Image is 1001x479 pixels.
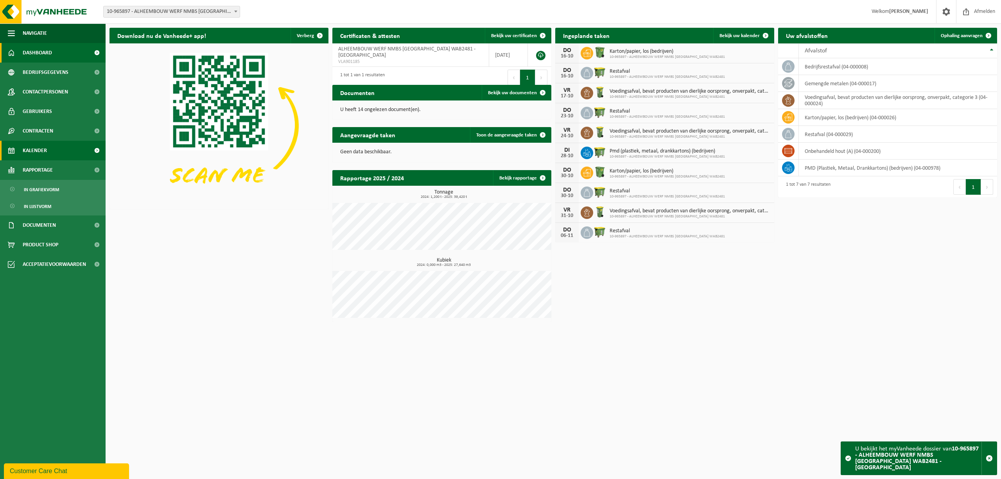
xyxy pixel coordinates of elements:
[23,63,68,82] span: Bedrijfsgegevens
[332,170,412,185] h2: Rapportage 2025 / 2024
[799,75,997,92] td: gemengde metalen (04-000017)
[981,179,993,195] button: Next
[935,28,996,43] a: Ophaling aanvragen
[340,149,544,155] p: Geen data beschikbaar.
[782,178,831,196] div: 1 tot 7 van 7 resultaten
[340,107,544,113] p: U heeft 14 ongelezen document(en).
[593,86,606,99] img: WB-0140-HPE-GN-50
[23,141,47,160] span: Kalender
[297,33,314,38] span: Verberg
[491,33,537,38] span: Bekijk uw certificaten
[488,90,537,95] span: Bekijk uw documenten
[482,85,551,100] a: Bekijk uw documenten
[23,82,68,102] span: Contactpersonen
[610,148,725,154] span: Pmd (plastiek, metaal, drankkartons) (bedrijven)
[23,102,52,121] span: Gebruikers
[555,28,617,43] h2: Ingeplande taken
[719,33,760,38] span: Bekijk uw kalender
[559,74,575,79] div: 16-10
[338,46,475,58] span: ALHEEMBOUW WERF NMBS [GEOGRAPHIC_DATA] WAB2481 - [GEOGRAPHIC_DATA]
[610,75,725,79] span: 10-965897 - ALHEEMBOUW WERF NMBS [GEOGRAPHIC_DATA] WAB2481
[332,127,403,142] h2: Aangevraagde taken
[593,185,606,199] img: WB-1100-HPE-GN-50
[559,207,575,213] div: VR
[889,9,928,14] strong: [PERSON_NAME]
[103,6,240,18] span: 10-965897 - ALHEEMBOUW WERF NMBS MECHELEN WAB2481 - MECHELEN
[332,85,382,100] h2: Documenten
[559,47,575,54] div: DO
[610,228,725,234] span: Restafval
[610,88,770,95] span: Voedingsafval, bevat producten van dierlijke oorsprong, onverpakt, categorie 3
[2,182,104,197] a: In grafiekvorm
[778,28,836,43] h2: Uw afvalstoffen
[559,127,575,133] div: VR
[470,127,551,143] a: Toon de aangevraagde taken
[23,160,53,180] span: Rapportage
[23,43,52,63] span: Dashboard
[610,68,725,75] span: Restafval
[559,193,575,199] div: 30-10
[559,187,575,193] div: DO
[559,167,575,173] div: DO
[559,227,575,233] div: DO
[610,115,725,119] span: 10-965897 - ALHEEMBOUW WERF NMBS [GEOGRAPHIC_DATA] WAB2481
[559,153,575,159] div: 28-10
[855,446,979,471] strong: 10-965897 - ALHEEMBOUW WERF NMBS [GEOGRAPHIC_DATA] WAB2481 - [GEOGRAPHIC_DATA]
[799,92,997,109] td: voedingsafval, bevat producten van dierlijke oorsprong, onverpakt, categorie 3 (04-000024)
[336,190,551,199] h3: Tonnage
[593,165,606,179] img: WB-0370-HPE-GN-50
[799,126,997,143] td: restafval (04-000029)
[559,113,575,119] div: 23-10
[109,28,214,43] h2: Download nu de Vanheede+ app!
[610,48,725,55] span: Karton/papier, los (bedrijven)
[610,234,725,239] span: 10-965897 - ALHEEMBOUW WERF NMBS [GEOGRAPHIC_DATA] WAB2481
[713,28,773,43] a: Bekijk uw kalender
[476,133,537,138] span: Toon de aangevraagde taken
[535,70,547,85] button: Next
[559,213,575,219] div: 31-10
[593,126,606,139] img: WB-0140-HPE-GN-50
[291,28,328,43] button: Verberg
[610,188,725,194] span: Restafval
[610,174,725,179] span: 10-965897 - ALHEEMBOUW WERF NMBS [GEOGRAPHIC_DATA] WAB2481
[610,208,770,214] span: Voedingsafval, bevat producten van dierlijke oorsprong, onverpakt, categorie 3
[610,55,725,59] span: 10-965897 - ALHEEMBOUW WERF NMBS [GEOGRAPHIC_DATA] WAB2481
[338,59,483,65] span: VLA901185
[610,95,770,99] span: 10-965897 - ALHEEMBOUW WERF NMBS [GEOGRAPHIC_DATA] WAB2481
[593,225,606,239] img: WB-1100-HPE-GN-50
[593,46,606,59] img: WB-0370-HPE-GN-50
[559,54,575,59] div: 16-10
[799,58,997,75] td: bedrijfsrestafval (04-000008)
[799,160,997,176] td: PMD (Plastiek, Metaal, Drankkartons) (bedrijven) (04-000978)
[520,70,535,85] button: 1
[559,67,575,74] div: DO
[559,233,575,239] div: 06-11
[23,121,53,141] span: Contracten
[593,205,606,219] img: WB-0140-HPE-GN-50
[23,23,47,43] span: Navigatie
[336,195,551,199] span: 2024: 1,200 t - 2025: 39,420 t
[559,133,575,139] div: 24-10
[559,173,575,179] div: 30-10
[610,194,725,199] span: 10-965897 - ALHEEMBOUW WERF NMBS [GEOGRAPHIC_DATA] WAB2481
[610,135,770,139] span: 10-965897 - ALHEEMBOUW WERF NMBS [GEOGRAPHIC_DATA] WAB2481
[485,28,551,43] a: Bekijk uw certificaten
[593,145,606,159] img: WB-1100-HPE-GN-50
[805,48,827,54] span: Afvalstof
[610,128,770,135] span: Voedingsafval, bevat producten van dierlijke oorsprong, onverpakt, categorie 3
[941,33,983,38] span: Ophaling aanvragen
[336,258,551,267] h3: Kubiek
[610,108,725,115] span: Restafval
[336,263,551,267] span: 2024: 0,000 m3 - 2025: 27,640 m3
[24,182,59,197] span: In grafiekvorm
[2,199,104,213] a: In lijstvorm
[799,109,997,126] td: karton/papier, los (bedrijven) (04-000026)
[493,170,551,186] a: Bekijk rapportage
[23,235,58,255] span: Product Shop
[109,43,328,208] img: Download de VHEPlus App
[799,143,997,160] td: onbehandeld hout (A) (04-000200)
[610,168,725,174] span: Karton/papier, los (bedrijven)
[104,6,240,17] span: 10-965897 - ALHEEMBOUW WERF NMBS MECHELEN WAB2481 - MECHELEN
[23,255,86,274] span: Acceptatievoorwaarden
